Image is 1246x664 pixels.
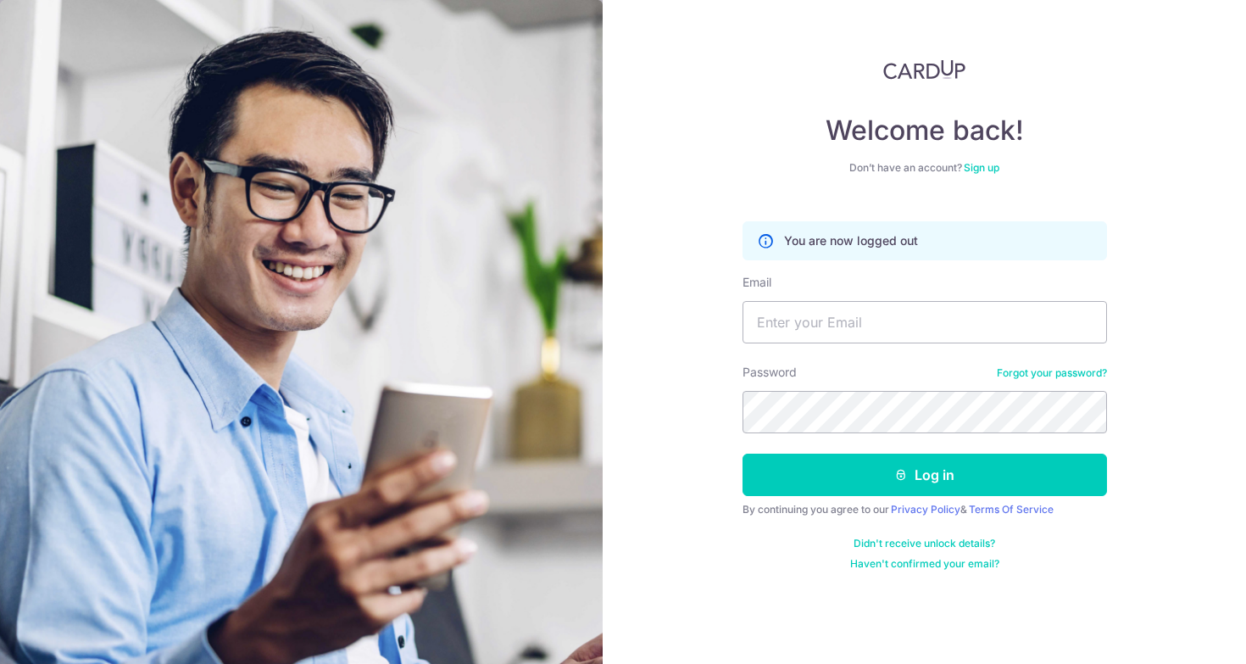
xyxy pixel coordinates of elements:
a: Didn't receive unlock details? [854,537,995,550]
a: Forgot your password? [997,366,1107,380]
a: Privacy Policy [891,503,960,516]
a: Haven't confirmed your email? [850,557,999,571]
a: Terms Of Service [969,503,1054,516]
div: Don’t have an account? [743,161,1107,175]
button: Log in [743,454,1107,496]
a: Sign up [964,161,999,174]
h4: Welcome back! [743,114,1107,148]
label: Password [743,364,797,381]
input: Enter your Email [743,301,1107,343]
div: By continuing you agree to our & [743,503,1107,516]
p: You are now logged out [784,232,918,249]
label: Email [743,274,771,291]
img: CardUp Logo [883,59,966,80]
